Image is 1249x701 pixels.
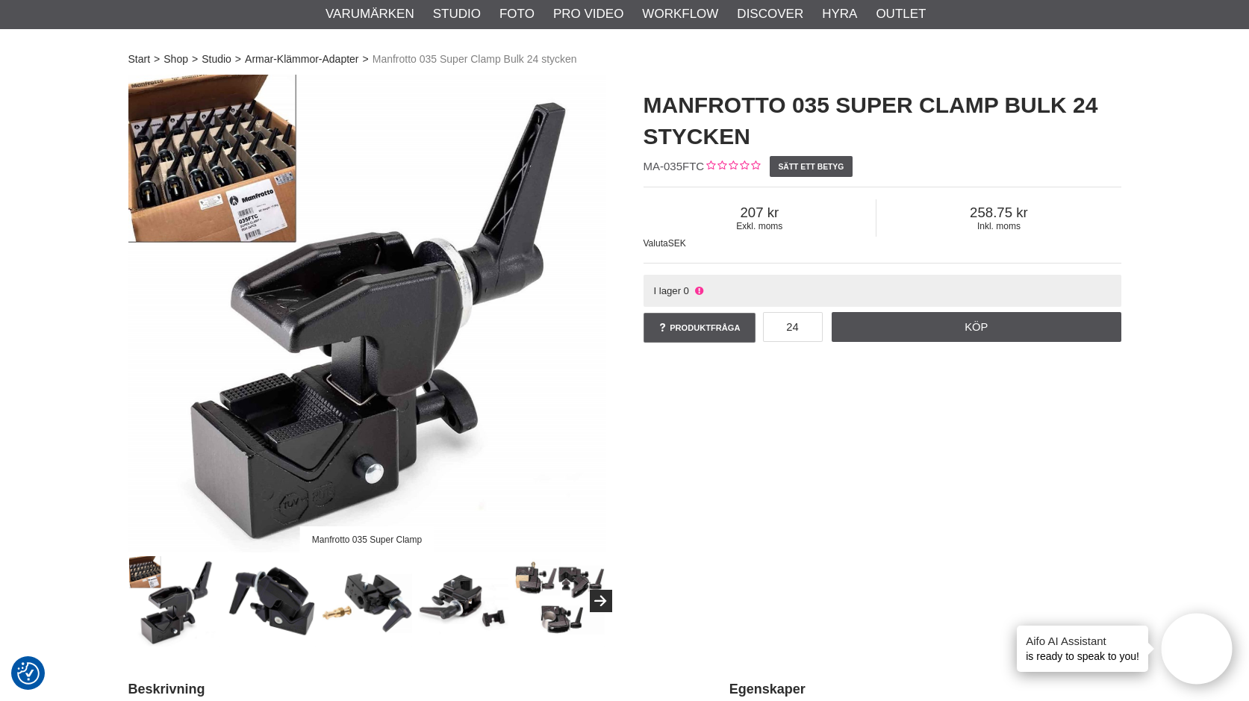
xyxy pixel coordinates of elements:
a: Pro Video [553,4,623,24]
div: Manfrotto 035 Super Clamp [299,526,434,552]
img: Kan monteras på rör samt bänkskivor [514,556,605,647]
a: Foto [499,4,535,24]
span: 258.75 [876,205,1121,221]
a: Sätt ett betyg [770,156,853,177]
a: Studio [433,4,481,24]
i: Ej i lager [693,285,705,296]
span: Manfrotto 035 Super Clamp Bulk 24 stycken [373,52,577,67]
a: Hyra [822,4,857,24]
a: Produktfråga [644,313,756,343]
h2: Egenskaper [729,680,1121,699]
a: Start [128,52,151,67]
h4: Aifo AI Assistant [1026,633,1139,649]
a: Workflow [642,4,718,24]
div: is ready to speak to you! [1017,626,1148,672]
span: 207 [644,205,876,221]
img: Manfrotto 035 Super Clamp [225,556,316,647]
span: MA-035FTC [644,160,705,172]
a: Discover [737,4,803,24]
a: Varumärken [326,4,414,24]
a: Studio [202,52,231,67]
span: 0 [684,285,689,296]
div: Kundbetyg: 0 [704,159,760,175]
img: Revisit consent button [17,662,40,685]
span: SEK [668,238,686,249]
span: > [154,52,160,67]
img: Medföljande kil används för bänkskivor etc [418,556,508,647]
span: > [363,52,369,67]
a: Outlet [876,4,926,24]
a: Shop [163,52,188,67]
span: Inkl. moms [876,221,1121,231]
span: > [235,52,241,67]
button: Next [590,590,612,612]
button: Samtyckesinställningar [17,660,40,687]
span: I lager [653,285,681,296]
img: Manfrotto 035 Super Clamp [128,75,606,552]
span: Valuta [644,238,668,249]
a: Armar-Klämmor-Adapter [245,52,358,67]
img: Manfrotto 035 Super Clamp [322,556,412,647]
span: Exkl. moms [644,221,876,231]
span: > [192,52,198,67]
h1: Manfrotto 035 Super Clamp Bulk 24 stycken [644,90,1121,152]
h2: Beskrivning [128,680,692,699]
a: Köp [832,312,1121,342]
img: Manfrotto 035 Super Clamp [129,556,219,647]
